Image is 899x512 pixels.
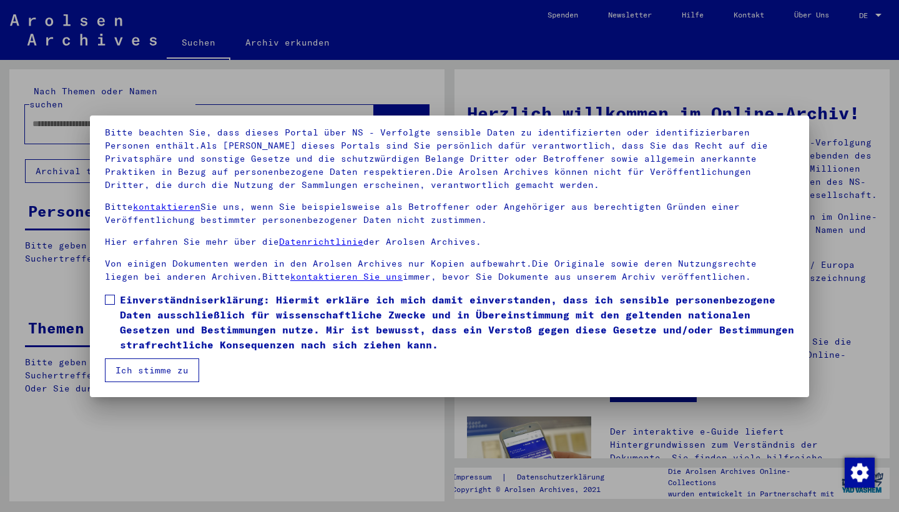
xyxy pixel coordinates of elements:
[105,235,794,249] p: Hier erfahren Sie mehr über die der Arolsen Archives.
[290,271,403,282] a: kontaktieren Sie uns
[845,458,875,488] img: Zustimmung ändern
[279,236,363,247] a: Datenrichtlinie
[105,200,794,227] p: Bitte Sie uns, wenn Sie beispielsweise als Betroffener oder Angehöriger aus berechtigten Gründen ...
[120,292,794,352] span: Einverständniserklärung: Hiermit erkläre ich mich damit einverstanden, dass ich sensible personen...
[105,126,794,192] p: Bitte beachten Sie, dass dieses Portal über NS - Verfolgte sensible Daten zu identifizierten oder...
[105,358,199,382] button: Ich stimme zu
[105,257,794,283] p: Von einigen Dokumenten werden in den Arolsen Archives nur Kopien aufbewahrt.Die Originale sowie d...
[133,201,200,212] a: kontaktieren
